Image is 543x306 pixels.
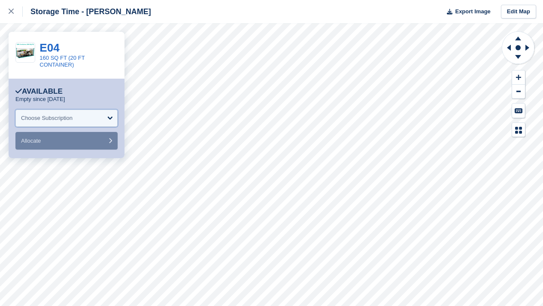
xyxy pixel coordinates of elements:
[21,138,41,144] span: Allocate
[501,5,536,19] a: Edit Map
[512,70,525,85] button: Zoom In
[23,6,151,17] div: Storage Time - [PERSON_NAME]
[39,55,85,68] a: 160 SQ FT (20 FT CONTAINER)
[21,114,73,122] div: Choose Subscription
[39,41,59,54] a: E04
[15,87,63,96] div: Available
[442,5,491,19] button: Export Image
[15,96,65,103] p: Empty since [DATE]
[15,132,118,150] button: Allocate
[455,7,490,16] span: Export Image
[512,85,525,99] button: Zoom Out
[512,123,525,137] button: Map Legend
[16,43,35,62] img: 10ft%20Container%20(80%20SQ%20FT)%20(1).png
[512,104,525,118] button: Keyboard Shortcuts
